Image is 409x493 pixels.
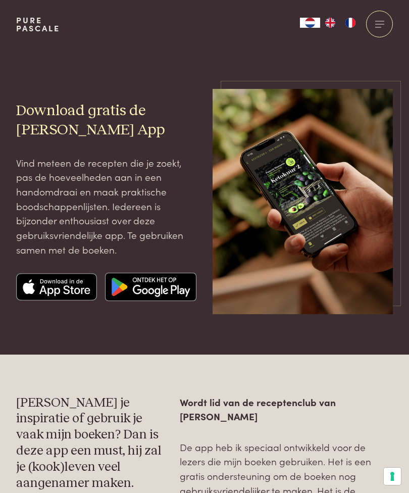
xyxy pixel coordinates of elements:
[16,273,97,301] img: Apple app store
[180,395,336,423] strong: Wordt lid van de receptenclub van [PERSON_NAME]
[300,18,361,28] aside: Language selected: Nederlands
[213,89,393,314] img: iPhone Mockup 15
[320,18,340,28] a: EN
[384,468,401,485] button: Uw voorkeuren voor toestemming voor trackingtechnologieën
[16,102,196,139] h2: Download gratis de [PERSON_NAME] App
[320,18,361,28] ul: Language list
[300,18,320,28] div: Language
[105,273,196,301] img: Google app store
[16,156,196,257] p: Vind meteen de recepten die je zoekt, pas de hoeveelheden aan in een handomdraai en maak praktisc...
[16,395,164,491] h3: [PERSON_NAME] je inspiratie of gebruik je vaak mijn boeken? Dan is deze app een must, hij zal je ...
[300,18,320,28] a: NL
[340,18,361,28] a: FR
[16,16,60,32] a: PurePascale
